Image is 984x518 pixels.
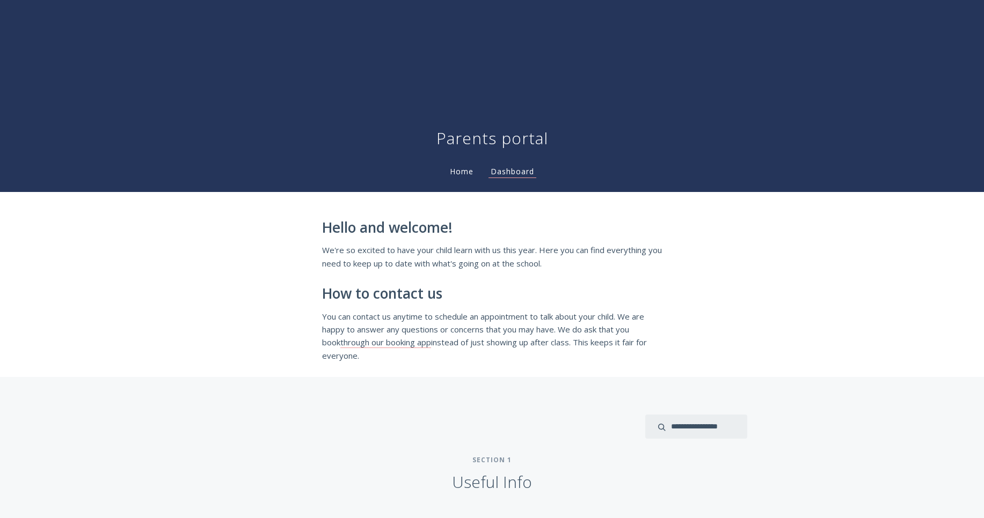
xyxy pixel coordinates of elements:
[322,286,662,302] h2: How to contact us
[448,166,476,176] a: Home
[645,415,747,439] input: search input
[436,128,548,149] h1: Parents portal
[322,220,662,236] h2: Hello and welcome!
[322,310,662,362] p: You can contact us anytime to schedule an appointment to talk about your child. We are happy to a...
[489,166,536,178] a: Dashboard
[340,337,431,348] a: through our booking app
[322,243,662,270] p: We're so excited to have your child learn with us this year. Here you can find everything you nee...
